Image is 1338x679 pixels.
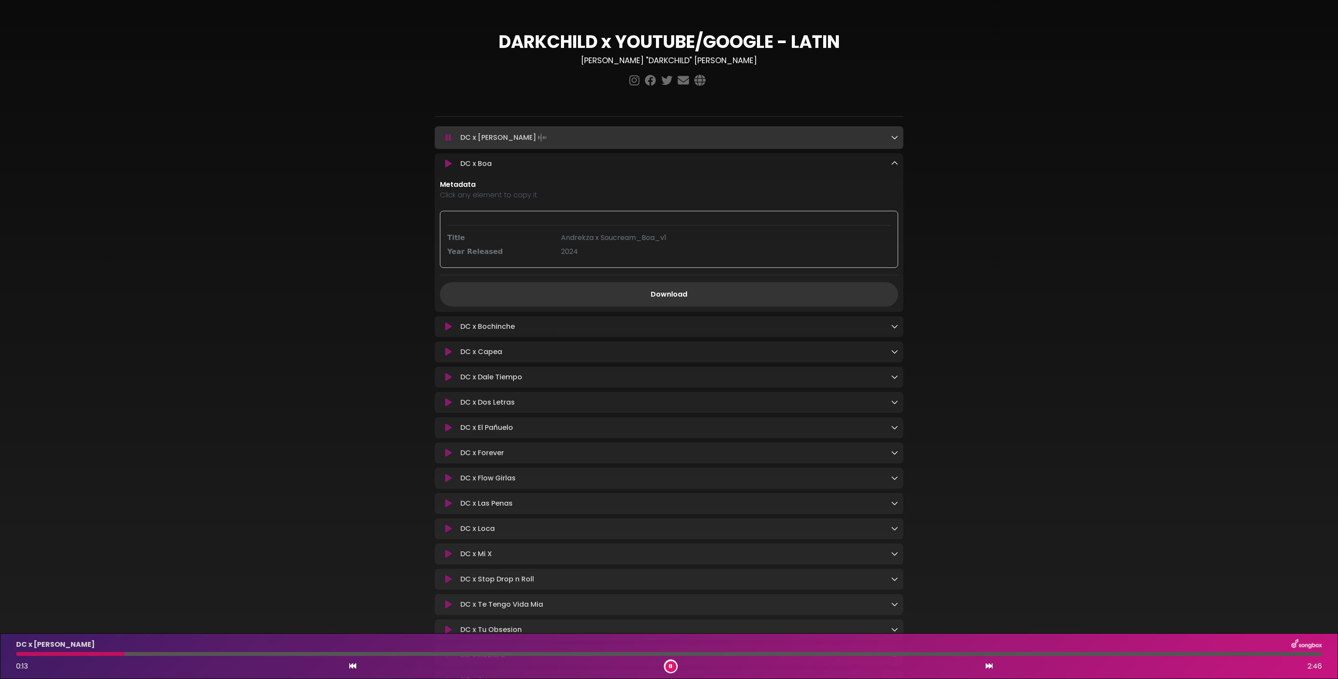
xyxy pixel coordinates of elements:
[460,498,513,509] p: DC x Las Penas
[442,247,556,257] div: Year Released
[460,347,502,357] p: DC x Capea
[460,473,516,483] p: DC x Flow Girlas
[460,448,504,458] p: DC x Forever
[460,372,522,382] p: DC x Dale Tiempo
[16,661,28,671] span: 0:13
[440,190,898,200] p: Click any element to copy it
[440,282,898,307] a: Download
[442,233,556,243] div: Title
[1291,639,1322,650] img: songbox-logo-white.png
[536,132,548,144] img: waveform4.gif
[460,321,515,332] p: DC x Bochinche
[460,599,543,610] p: DC x Te Tengo Vida Mia
[561,247,578,257] span: 2024
[460,132,548,144] p: DC x [PERSON_NAME]
[440,179,898,190] p: Metadata
[460,574,534,584] p: DC x Stop Drop n Roll
[460,422,513,433] p: DC x El Pañuelo
[460,625,522,635] p: DC x Tu Obsesion
[460,549,492,559] p: DC x Mi X
[435,31,903,52] h1: DARKCHILD x YOUTUBE/GOOGLE - LATIN
[16,639,95,650] p: DC x [PERSON_NAME]
[460,159,492,169] p: DC x Boa
[460,397,515,408] p: DC x Dos Letras
[435,56,903,65] h3: [PERSON_NAME] "DARKCHILD" [PERSON_NAME]
[1308,661,1322,672] span: 2:46
[561,233,666,243] span: Andrekza x Soucream_Boa_v1
[460,524,495,534] p: DC x Loca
